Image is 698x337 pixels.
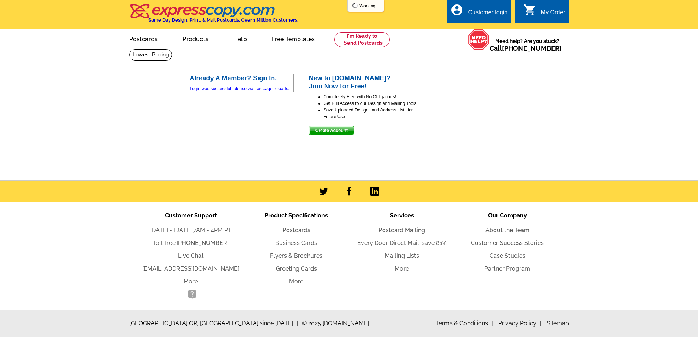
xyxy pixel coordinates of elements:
[222,30,259,47] a: Help
[352,3,358,8] img: loading...
[490,252,525,259] a: Case Studies
[324,107,419,120] li: Save Uploaded Designs and Address Lists for Future Use!
[275,239,317,246] a: Business Cards
[468,9,507,19] div: Customer login
[378,227,425,234] a: Postcard Mailing
[142,265,239,272] a: [EMAIL_ADDRESS][DOMAIN_NAME]
[485,227,529,234] a: About the Team
[265,212,328,219] span: Product Specifications
[171,30,220,47] a: Products
[450,8,507,17] a: account_circle Customer login
[484,265,530,272] a: Partner Program
[436,320,493,327] a: Terms & Conditions
[165,212,217,219] span: Customer Support
[471,239,544,246] a: Customer Success Stories
[138,239,244,248] li: Toll-free:
[270,252,322,259] a: Flyers & Brochures
[490,37,565,52] span: Need help? Are you stuck?
[541,9,565,19] div: My Order
[324,100,419,107] li: Get Full Access to our Design and Mailing Tools!
[523,3,536,17] i: shopping_cart
[385,252,419,259] a: Mailing Lists
[129,9,298,23] a: Same Day Design, Print, & Mail Postcards. Over 1 Million Customers.
[260,30,327,47] a: Free Templates
[148,17,298,23] h4: Same Day Design, Print, & Mail Postcards. Over 1 Million Customers.
[468,29,490,50] img: help
[309,126,354,135] button: Create Account
[302,319,369,328] span: © 2025 [DOMAIN_NAME]
[129,319,298,328] span: [GEOGRAPHIC_DATA] OR, [GEOGRAPHIC_DATA] since [DATE]
[324,94,419,100] li: Completely Free with No Obligations!
[450,3,464,17] i: account_circle
[118,30,170,47] a: Postcards
[190,74,293,83] h2: Already A Member? Sign In.
[390,212,414,219] span: Services
[282,227,310,234] a: Postcards
[547,320,569,327] a: Sitemap
[523,8,565,17] a: shopping_cart My Order
[498,320,542,327] a: Privacy Policy
[178,252,204,259] a: Live Chat
[138,226,244,235] li: [DATE] - [DATE] 7AM - 4PM PT
[395,265,409,272] a: More
[289,278,303,285] a: More
[309,74,419,90] h2: New to [DOMAIN_NAME]? Join Now for Free!
[490,44,562,52] span: Call
[488,212,527,219] span: Our Company
[502,44,562,52] a: [PHONE_NUMBER]
[177,239,229,246] a: [PHONE_NUMBER]
[184,278,198,285] a: More
[190,85,293,92] div: Login was successful, please wait as page reloads.
[357,239,447,246] a: Every Door Direct Mail: save 81%
[276,265,317,272] a: Greeting Cards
